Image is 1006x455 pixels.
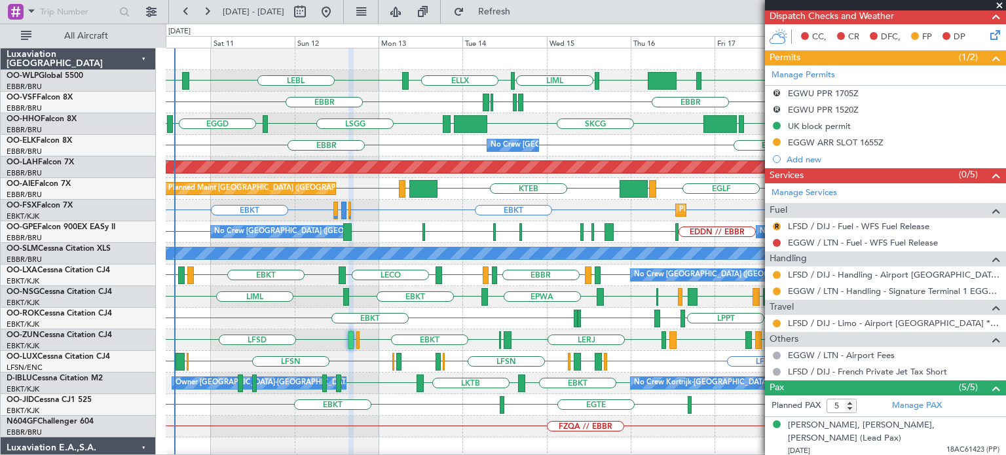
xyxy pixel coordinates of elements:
[7,418,37,426] span: N604GF
[7,288,112,296] a: OO-NSGCessna Citation CJ4
[788,104,859,115] div: EGWU PPR 1520Z
[34,31,138,41] span: All Aircraft
[7,202,73,209] a: OO-FSXFalcon 7X
[770,332,798,347] span: Others
[214,222,434,242] div: No Crew [GEOGRAPHIC_DATA] ([GEOGRAPHIC_DATA] National)
[7,137,36,145] span: OO-ELK
[7,115,41,123] span: OO-HHO
[7,341,39,351] a: EBKT/KJK
[7,428,42,437] a: EBBR/BRU
[788,419,999,445] div: [PERSON_NAME], [PERSON_NAME], [PERSON_NAME] (Lead Pax)
[7,288,39,296] span: OO-NSG
[7,374,32,382] span: D-IBLU
[462,36,546,48] div: Tue 14
[379,36,462,48] div: Mon 13
[788,221,929,232] a: LFSD / DIJ - Fuel - WFS Fuel Release
[7,158,38,166] span: OO-LAH
[770,168,804,183] span: Services
[7,94,37,101] span: OO-VSF
[770,50,800,65] span: Permits
[959,380,978,394] span: (5/5)
[812,31,827,44] span: CC,
[7,158,74,166] a: OO-LAHFalcon 7X
[7,94,73,101] a: OO-VSFFalcon 8X
[770,9,894,24] span: Dispatch Checks and Weather
[7,245,38,253] span: OO-SLM
[7,374,103,382] a: D-IBLUCessna Citation M2
[7,298,39,308] a: EBKT/KJK
[176,373,352,393] div: Owner [GEOGRAPHIC_DATA]-[GEOGRAPHIC_DATA]
[772,187,837,200] a: Manage Services
[7,82,42,92] a: EBBR/BRU
[772,69,835,82] a: Manage Permits
[547,36,631,48] div: Wed 15
[7,276,39,286] a: EBKT/KJK
[7,396,34,404] span: OO-JID
[7,418,94,426] a: N604GFChallenger 604
[788,237,938,248] a: EGGW / LTN - Fuel - WFS Fuel Release
[7,384,39,394] a: EBKT/KJK
[7,137,72,145] a: OO-ELKFalcon 8X
[7,223,115,231] a: OO-GPEFalcon 900EX EASy II
[7,331,112,339] a: OO-ZUNCessna Citation CJ4
[7,266,110,274] a: OO-LXACessna Citation CJ4
[848,31,859,44] span: CR
[7,180,71,188] a: OO-AIEFalcon 7X
[788,350,895,361] a: EGGW / LTN - Airport Fees
[223,6,284,18] span: [DATE] - [DATE]
[7,190,42,200] a: EBBR/BRU
[788,88,859,99] div: EGWU PPR 1705Z
[770,203,787,218] span: Fuel
[14,26,142,46] button: All Aircraft
[770,380,784,395] span: Pax
[788,285,999,297] a: EGGW / LTN - Handling - Signature Terminal 1 EGGW / LTN
[679,200,832,220] div: Planned Maint Kortrijk-[GEOGRAPHIC_DATA]
[7,255,42,264] a: EBBR/BRU
[881,31,901,44] span: DFC,
[168,179,375,198] div: Planned Maint [GEOGRAPHIC_DATA] ([GEOGRAPHIC_DATA])
[7,223,37,231] span: OO-GPE
[634,265,853,285] div: No Crew [GEOGRAPHIC_DATA] ([GEOGRAPHIC_DATA] National)
[7,115,77,123] a: OO-HHOFalcon 8X
[7,396,92,404] a: OO-JIDCessna CJ1 525
[788,269,999,280] a: LFSD / DIJ - Handling - Airport [GEOGRAPHIC_DATA] **MyHandling** LFSD / DIJ
[491,136,710,155] div: No Crew [GEOGRAPHIC_DATA] ([GEOGRAPHIC_DATA] National)
[7,180,35,188] span: OO-AIE
[772,399,821,412] label: Planned PAX
[40,2,115,22] input: Trip Number
[959,50,978,64] span: (1/2)
[7,125,42,135] a: EBBR/BRU
[7,147,42,156] a: EBBR/BRU
[211,36,295,48] div: Sat 11
[7,353,110,361] a: OO-LUXCessna Citation CJ4
[631,36,715,48] div: Thu 16
[7,233,42,243] a: EBBR/BRU
[7,406,39,416] a: EBKT/KJK
[7,363,43,373] a: LFSN/ENC
[7,103,42,113] a: EBBR/BRU
[634,373,769,393] div: No Crew Kortrijk-[GEOGRAPHIC_DATA]
[126,36,210,48] div: Fri 10
[770,251,807,266] span: Handling
[7,353,37,361] span: OO-LUX
[7,331,39,339] span: OO-ZUN
[7,319,39,329] a: EBKT/KJK
[773,89,781,97] button: R
[773,105,781,113] button: R
[770,300,794,315] span: Travel
[715,36,798,48] div: Fri 17
[922,31,932,44] span: FP
[760,222,979,242] div: No Crew [GEOGRAPHIC_DATA] ([GEOGRAPHIC_DATA] National)
[773,223,781,230] button: R
[7,72,83,80] a: OO-WLPGlobal 5500
[168,26,191,37] div: [DATE]
[892,399,942,412] a: Manage PAX
[788,366,947,377] a: LFSD / DIJ - French Private Jet Tax Short
[788,137,884,148] div: EGGW ARR SLOT 1655Z
[7,72,39,80] span: OO-WLP
[447,1,526,22] button: Refresh
[7,202,37,209] span: OO-FSX
[788,120,851,132] div: UK block permit
[787,154,999,165] div: Add new
[7,310,112,318] a: OO-ROKCessna Citation CJ4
